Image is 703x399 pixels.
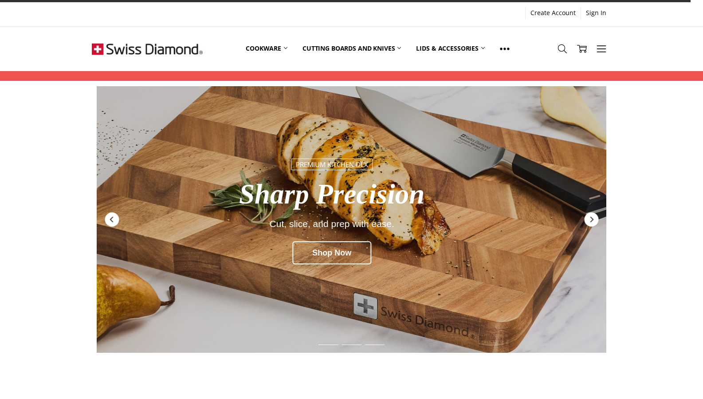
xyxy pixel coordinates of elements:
div: Shop Now [292,241,371,264]
div: Slide 3 of 5 [363,339,386,351]
div: Cut, slice, and prep with ease. [144,219,520,229]
div: Slide 1 of 5 [317,339,340,351]
a: Redirect to https://swissdiamond.com.au/cutting-boards-and-knives/ [97,86,606,353]
div: Next [583,211,599,227]
div: Sharp Precision [144,179,520,210]
a: Create Account [526,7,581,19]
a: Show All [492,29,517,69]
a: Cookware [238,29,295,68]
a: Cutting boards and knives [295,29,409,68]
div: Slide 2 of 5 [340,339,363,351]
div: Premium Kitchen DLX [291,159,372,170]
img: Free Shipping On Every Order [92,27,203,71]
a: Sign In [581,7,611,19]
a: Lids & Accessories [408,29,492,68]
div: Previous [104,211,120,227]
